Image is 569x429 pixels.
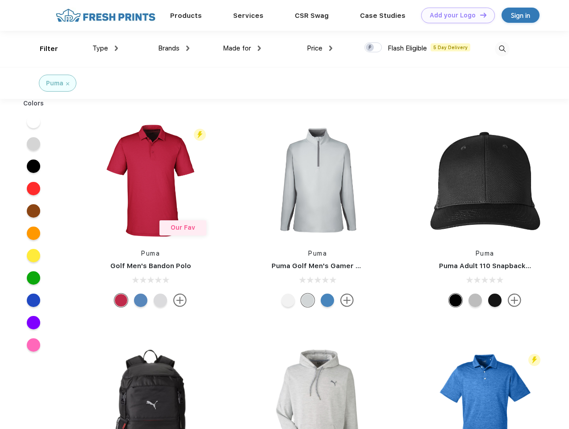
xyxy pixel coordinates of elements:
div: Lake Blue [134,294,147,307]
span: Made for [223,44,251,52]
div: Quarry with Brt Whit [469,294,482,307]
div: Colors [17,99,51,108]
a: CSR Swag [295,12,329,20]
div: Pma Blk Pma Blk [449,294,462,307]
img: more.svg [508,294,521,307]
a: Services [233,12,264,20]
a: Puma Golf Men's Gamer Golf Quarter-Zip [272,262,413,270]
a: Puma [308,250,327,257]
span: Type [92,44,108,52]
div: Add your Logo [430,12,476,19]
img: flash_active_toggle.svg [528,354,540,366]
div: Sign in [511,10,530,21]
a: Sign in [502,8,540,23]
a: Puma [141,250,160,257]
span: Brands [158,44,180,52]
div: Ski Patrol [114,294,128,307]
span: Flash Eligible [388,44,427,52]
span: Price [307,44,322,52]
span: Our Fav [171,224,195,231]
img: func=resize&h=266 [91,121,210,240]
div: Bright White [281,294,295,307]
div: Pma Blk with Pma Blk [488,294,502,307]
a: Golf Men's Bandon Polo [110,262,191,270]
img: dropdown.png [329,46,332,51]
div: Bright Cobalt [321,294,334,307]
div: Puma [46,79,63,88]
img: desktop_search.svg [495,42,510,56]
img: more.svg [173,294,187,307]
img: dropdown.png [115,46,118,51]
div: High Rise [154,294,167,307]
img: dropdown.png [258,46,261,51]
img: func=resize&h=266 [426,121,544,240]
a: Puma [476,250,494,257]
img: func=resize&h=266 [258,121,377,240]
img: filter_cancel.svg [66,82,69,85]
img: dropdown.png [186,46,189,51]
div: Filter [40,44,58,54]
img: flash_active_toggle.svg [194,129,206,141]
img: more.svg [340,294,354,307]
img: DT [480,13,486,17]
div: High Rise [301,294,314,307]
span: 5 Day Delivery [431,43,470,51]
img: fo%20logo%202.webp [53,8,158,23]
a: Products [170,12,202,20]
